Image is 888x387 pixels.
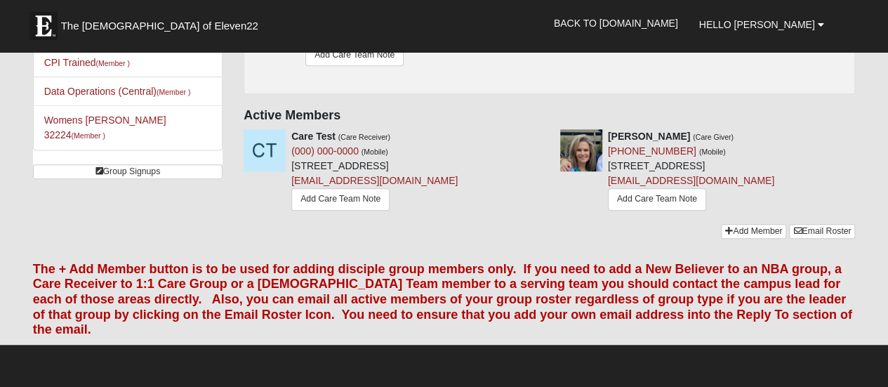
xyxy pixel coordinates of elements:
[362,147,388,156] small: (Mobile)
[44,86,191,97] a: Data Operations (Central)(Member )
[305,44,404,66] a: Add Care Team Note
[157,88,190,96] small: (Member )
[61,19,258,33] span: The [DEMOGRAPHIC_DATA] of Eleven22
[33,164,223,179] a: Group Signups
[608,131,690,142] strong: [PERSON_NAME]
[244,108,855,124] h4: Active Members
[721,224,786,239] a: Add Member
[689,7,835,42] a: Hello [PERSON_NAME]
[291,188,390,210] a: Add Care Team Note
[789,224,855,239] a: Email Roster
[33,262,852,336] font: The + Add Member button is to be used for adding disciple group members only. If you need to add ...
[96,59,130,67] small: (Member )
[543,6,689,41] a: Back to [DOMAIN_NAME]
[699,147,726,156] small: (Mobile)
[291,145,359,157] a: (000) 000-0000
[44,114,166,140] a: Womens [PERSON_NAME] 32224(Member )
[22,5,303,40] a: The [DEMOGRAPHIC_DATA] of Eleven22
[291,131,336,142] strong: Care Test
[608,175,774,186] a: [EMAIL_ADDRESS][DOMAIN_NAME]
[608,188,706,210] a: Add Care Team Note
[608,129,774,214] div: [STREET_ADDRESS]
[72,131,105,140] small: (Member )
[291,175,458,186] a: [EMAIL_ADDRESS][DOMAIN_NAME]
[291,129,458,214] div: [STREET_ADDRESS]
[44,57,130,68] a: CPI Trained(Member )
[693,133,734,141] small: (Care Giver)
[29,12,58,40] img: Eleven22 logo
[608,145,696,157] a: [PHONE_NUMBER]
[699,19,815,30] span: Hello [PERSON_NAME]
[338,133,390,141] small: (Care Receiver)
